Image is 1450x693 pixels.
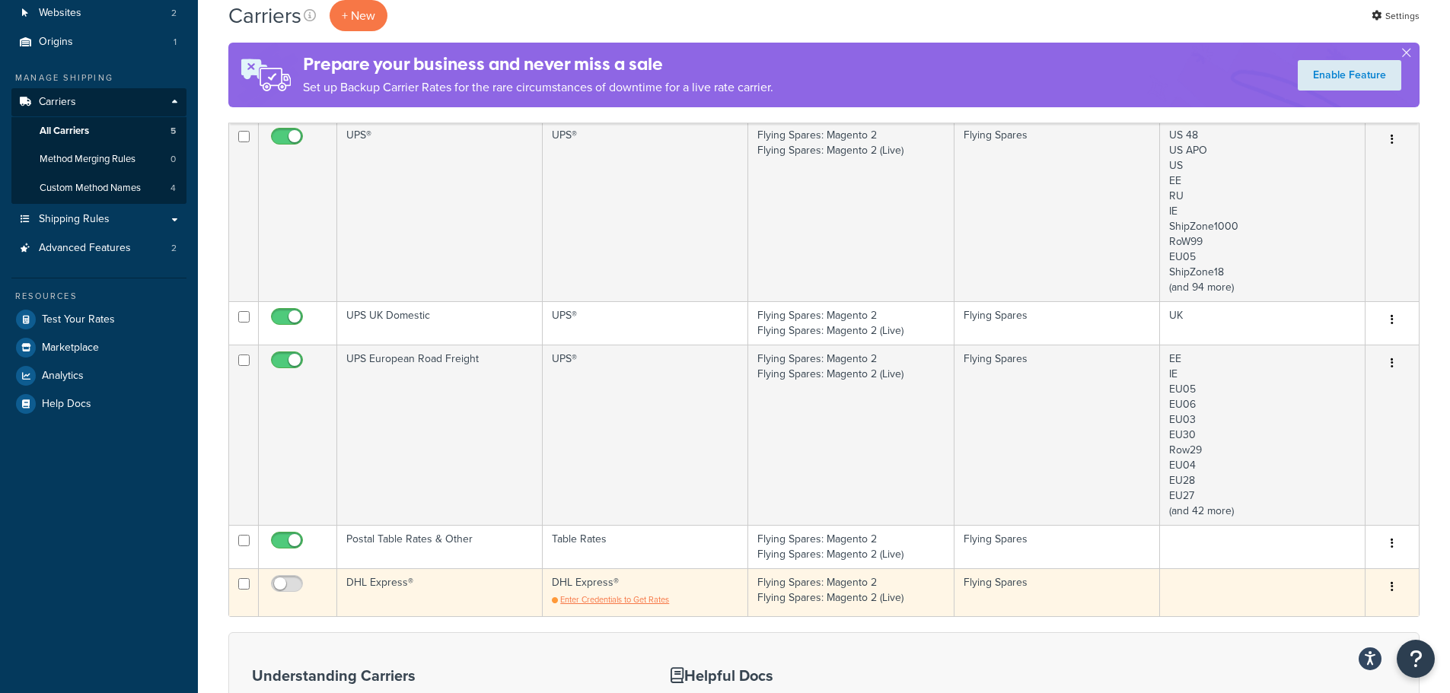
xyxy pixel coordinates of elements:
[39,7,81,20] span: Websites
[543,525,748,568] td: Table Rates
[748,301,954,345] td: Flying Spares: Magento 2 Flying Spares: Magento 2 (Live)
[42,313,115,326] span: Test Your Rates
[39,213,110,226] span: Shipping Rules
[252,667,633,684] h3: Understanding Carriers
[954,345,1160,525] td: Flying Spares
[11,390,186,418] a: Help Docs
[11,88,186,116] a: Carriers
[954,301,1160,345] td: Flying Spares
[42,370,84,383] span: Analytics
[748,568,954,616] td: Flying Spares: Magento 2 Flying Spares: Magento 2 (Live)
[40,153,135,166] span: Method Merging Rules
[228,43,303,107] img: ad-rules-rateshop-fe6ec290ccb7230408bd80ed9643f0289d75e0ffd9eb532fc0e269fcd187b520.png
[303,52,773,77] h4: Prepare your business and never miss a sale
[337,568,543,616] td: DHL Express®
[11,145,186,173] a: Method Merging Rules 0
[1298,60,1401,91] a: Enable Feature
[11,174,186,202] a: Custom Method Names 4
[748,525,954,568] td: Flying Spares: Magento 2 Flying Spares: Magento 2 (Live)
[11,306,186,333] a: Test Your Rates
[543,301,748,345] td: UPS®
[671,667,869,684] h3: Helpful Docs
[303,77,773,98] p: Set up Backup Carrier Rates for the rare circumstances of downtime for a live rate carrier.
[1160,345,1366,525] td: EE IE EU05 EU06 EU03 EU30 Row29 EU04 EU28 EU27 (and 42 more)
[11,234,186,262] a: Advanced Features 2
[954,121,1160,301] td: Flying Spares
[40,125,89,138] span: All Carriers
[42,398,91,411] span: Help Docs
[171,242,177,255] span: 2
[11,145,186,173] li: Method Merging Rules
[11,362,186,389] a: Analytics
[42,342,99,354] span: Marketplace
[1160,121,1366,301] td: US 48 US APO US EE RU IE ShipZone1000 RoW99 EU05 ShipZone18 (and 94 more)
[748,121,954,301] td: Flying Spares: Magento 2 Flying Spares: Magento 2 (Live)
[11,174,186,202] li: Custom Method Names
[11,205,186,234] a: Shipping Rules
[337,301,543,345] td: UPS UK Domestic
[174,36,177,49] span: 1
[39,36,73,49] span: Origins
[337,525,543,568] td: Postal Table Rates & Other
[40,182,141,195] span: Custom Method Names
[337,121,543,301] td: UPS®
[954,525,1160,568] td: Flying Spares
[11,117,186,145] a: All Carriers 5
[1372,5,1420,27] a: Settings
[1160,301,1366,345] td: UK
[11,88,186,204] li: Carriers
[11,72,186,84] div: Manage Shipping
[170,153,176,166] span: 0
[11,290,186,303] div: Resources
[11,28,186,56] li: Origins
[170,125,176,138] span: 5
[11,234,186,262] li: Advanced Features
[954,568,1160,616] td: Flying Spares
[543,345,748,525] td: UPS®
[11,334,186,361] a: Marketplace
[543,121,748,301] td: UPS®
[39,96,76,109] span: Carriers
[228,1,301,30] h1: Carriers
[171,7,177,20] span: 2
[543,568,748,616] td: DHL Express®
[1397,640,1435,678] button: Open Resource Center
[337,345,543,525] td: UPS European Road Freight
[560,593,669,606] span: Enter Credentials to Get Rates
[552,593,669,606] a: Enter Credentials to Get Rates
[170,182,176,195] span: 4
[11,28,186,56] a: Origins 1
[39,242,131,255] span: Advanced Features
[11,117,186,145] li: All Carriers
[748,345,954,525] td: Flying Spares: Magento 2 Flying Spares: Magento 2 (Live)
